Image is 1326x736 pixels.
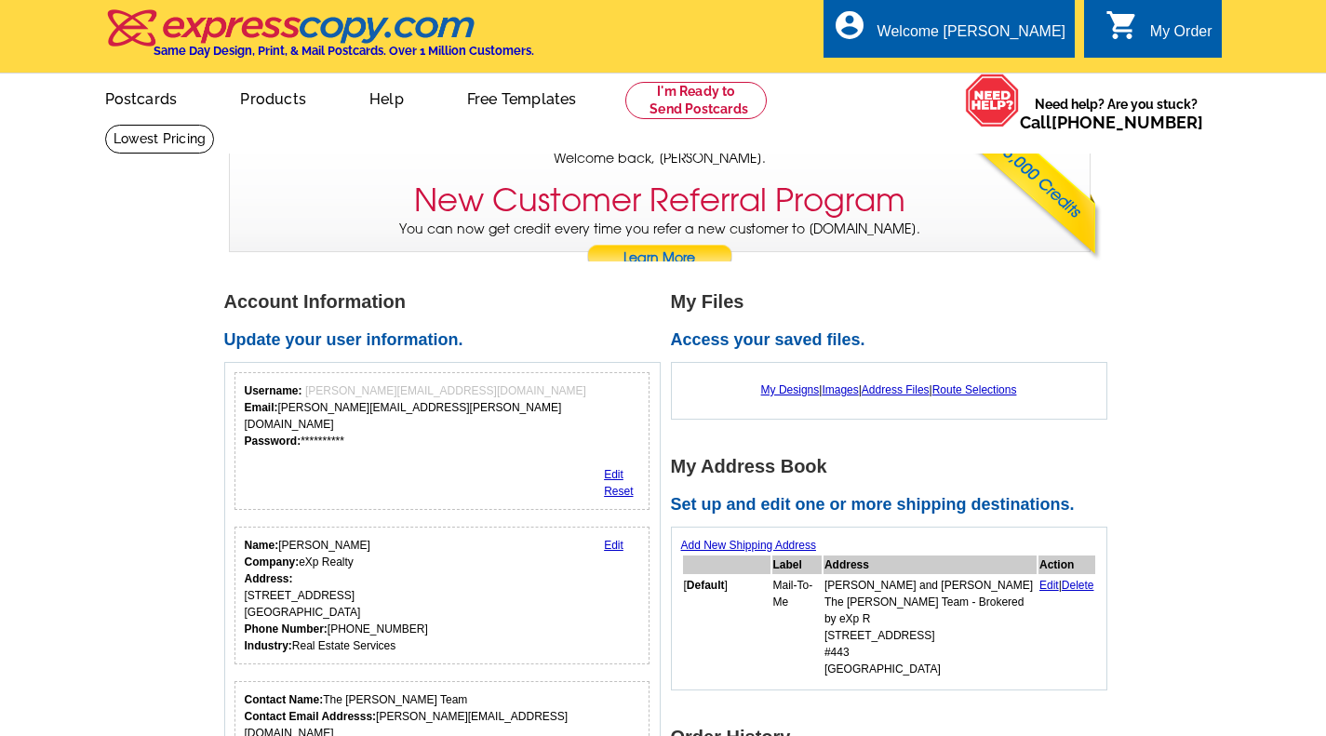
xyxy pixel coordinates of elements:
[245,384,302,397] strong: Username:
[824,576,1037,678] td: [PERSON_NAME] and [PERSON_NAME] The [PERSON_NAME] Team - Brokered by eXp R [STREET_ADDRESS] #443 ...
[340,75,434,119] a: Help
[234,372,650,510] div: Your login information.
[245,622,328,636] strong: Phone Number:
[305,384,586,397] span: [PERSON_NAME][EMAIL_ADDRESS][DOMAIN_NAME]
[604,485,633,498] a: Reset
[965,74,1020,127] img: help
[671,292,1118,312] h1: My Files
[230,220,1090,273] p: You can now get credit every time you refer a new customer to [DOMAIN_NAME].
[245,693,324,706] strong: Contact Name:
[772,576,822,678] td: Mail-To-Me
[671,457,1118,476] h1: My Address Book
[862,383,930,396] a: Address Files
[245,401,278,414] strong: Email:
[245,710,377,723] strong: Contact Email Addresss:
[224,330,671,351] h2: Update your user information.
[671,330,1118,351] h2: Access your saved files.
[687,579,725,592] b: Default
[245,382,640,449] div: [PERSON_NAME][EMAIL_ADDRESS][PERSON_NAME][DOMAIN_NAME] **********
[1105,8,1139,42] i: shopping_cart
[671,495,1118,515] h2: Set up and edit one or more shipping destinations.
[154,44,534,58] h4: Same Day Design, Print, & Mail Postcards. Over 1 Million Customers.
[681,539,816,552] a: Add New Shipping Address
[210,75,336,119] a: Products
[586,245,733,273] a: Learn More
[245,639,292,652] strong: Industry:
[822,383,858,396] a: Images
[437,75,607,119] a: Free Templates
[604,539,623,552] a: Edit
[1051,113,1203,132] a: [PHONE_NUMBER]
[683,576,770,678] td: [ ]
[604,468,623,481] a: Edit
[245,435,301,448] strong: Password:
[932,383,1017,396] a: Route Selections
[245,555,300,569] strong: Company:
[1020,113,1203,132] span: Call
[824,555,1037,574] th: Address
[1038,576,1095,678] td: |
[877,23,1065,49] div: Welcome [PERSON_NAME]
[414,181,905,220] h3: New Customer Referral Program
[245,572,293,585] strong: Address:
[234,527,650,664] div: Your personal details.
[761,383,820,396] a: My Designs
[105,22,534,58] a: Same Day Design, Print, & Mail Postcards. Over 1 Million Customers.
[245,539,279,552] strong: Name:
[1062,579,1094,592] a: Delete
[554,149,766,168] span: Welcome back, [PERSON_NAME].
[833,8,866,42] i: account_circle
[772,555,822,574] th: Label
[1150,23,1212,49] div: My Order
[1038,555,1095,574] th: Action
[224,292,671,312] h1: Account Information
[75,75,208,119] a: Postcards
[1105,20,1212,44] a: shopping_cart My Order
[681,372,1097,408] div: | | |
[1039,579,1059,592] a: Edit
[1020,95,1212,132] span: Need help? Are you stuck?
[245,537,428,654] div: [PERSON_NAME] eXp Realty [STREET_ADDRESS] [GEOGRAPHIC_DATA] [PHONE_NUMBER] Real Estate Services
